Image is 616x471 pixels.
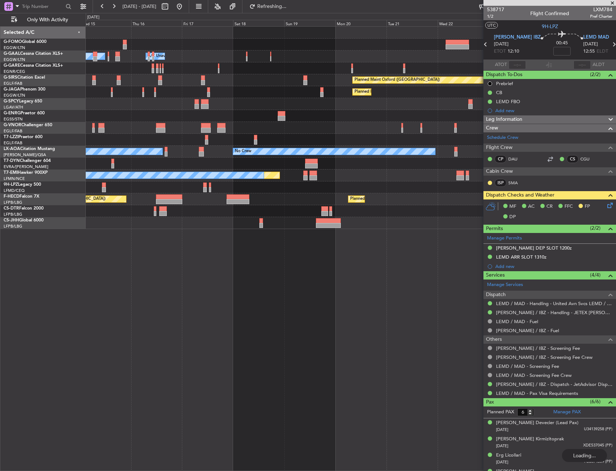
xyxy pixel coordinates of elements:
[4,87,20,92] span: G-JAGA
[580,156,597,162] a: CGU
[486,115,522,124] span: Leg Information
[496,309,612,316] a: [PERSON_NAME] / IBZ - Handling - JETEX [PERSON_NAME]
[553,409,581,416] a: Manage PAX
[496,419,579,427] div: [PERSON_NAME] Devecier (Lead Pax)
[590,6,612,13] span: LXM784
[4,99,42,104] a: G-SPCYLegacy 650
[246,1,289,12] button: Refreshing...
[4,152,46,158] a: [PERSON_NAME]/QSA
[4,182,41,187] a: 9H-LPZLegacy 500
[496,345,580,351] a: [PERSON_NAME] / IBZ - Screening Fee
[4,200,22,205] a: LFPB/LBG
[4,52,63,56] a: G-GAALCessna Citation XLS+
[284,20,335,26] div: Sun 19
[496,80,513,87] div: Prebrief
[354,87,468,97] div: Planned Maint [GEOGRAPHIC_DATA] ([GEOGRAPHIC_DATA])
[87,14,99,21] div: [DATE]
[4,147,55,151] a: LX-AOACitation Mustang
[4,159,51,163] a: T7-DYNChallenger 604
[487,13,504,19] span: 1/2
[4,194,39,199] a: F-HECDFalcon 7X
[122,3,156,10] span: [DATE] - [DATE]
[4,123,52,127] a: G-VNORChallenger 650
[508,156,525,162] a: DAU
[487,409,514,416] label: Planned PAX
[530,10,569,17] div: Flight Confirmed
[496,363,559,369] a: LEMD / MAD - Screening Fee
[583,443,612,449] span: XDE537045 (PP)
[487,235,522,242] a: Manage Permits
[438,20,489,26] div: Wed 22
[496,327,559,334] a: [PERSON_NAME] / IBZ - Fuel
[583,34,609,41] span: LEMD MAD
[4,159,20,163] span: T7-DYN
[131,20,182,26] div: Thu 16
[495,61,507,69] span: ATOT
[487,6,504,13] span: 538717
[4,171,18,175] span: T7-EMI
[4,212,22,217] a: LFPB/LBG
[182,20,233,26] div: Fri 17
[496,427,508,432] span: [DATE]
[528,203,535,210] span: AC
[496,245,572,251] div: [PERSON_NAME] DEP SLOT 1200z
[495,107,612,114] div: Add new
[4,93,25,98] a: EGGW/LTN
[4,128,22,134] a: EGLF/FAB
[487,134,518,141] a: Schedule Crew
[508,180,525,186] a: SMA
[590,224,601,232] span: (2/2)
[4,194,19,199] span: F-HECD
[4,69,25,74] a: EGNR/CEG
[4,52,20,56] span: G-GAAL
[486,335,502,344] span: Others
[4,140,22,146] a: EGLF/FAB
[4,87,45,92] a: G-JAGAPhenom 300
[542,23,558,30] span: 9H-LPZ
[354,75,440,85] div: Planned Maint Oxford ([GEOGRAPHIC_DATA])
[80,20,131,26] div: Wed 15
[4,135,18,139] span: T7-LZZI
[564,203,573,210] span: FFC
[4,218,19,223] span: CS-JHH
[495,155,506,163] div: CP
[509,203,516,210] span: MF
[496,459,508,465] span: [DATE]
[4,75,45,80] a: G-SIRSCitation Excel
[4,147,20,151] span: LX-AOA
[4,171,48,175] a: T7-EMIHawker 900XP
[8,14,78,26] button: Only With Activity
[4,116,23,122] a: EGSS/STN
[4,81,22,86] a: EGLF/FAB
[590,13,612,19] span: Pref Charter
[496,254,546,260] div: LEMD ARR SLOT 1310z
[496,318,538,325] a: LEMD / MAD - Fuel
[4,105,23,110] a: LGAV/ATH
[486,398,494,406] span: Pax
[4,45,25,50] a: EGGW/LTN
[496,436,564,443] div: [PERSON_NAME] Kirmizitoprak
[508,48,519,55] span: 12:10
[4,182,18,187] span: 9H-LPZ
[495,179,506,187] div: ISP
[335,20,387,26] div: Mon 20
[4,176,25,181] a: LFMN/NCE
[233,20,284,26] div: Sat 18
[4,218,44,223] a: CS-JHHGlobal 6000
[509,61,526,69] input: --:--
[4,164,48,170] a: EVRA/[PERSON_NAME]
[257,4,287,9] span: Refreshing...
[496,89,502,96] div: CB
[486,124,498,132] span: Crew
[494,48,506,55] span: ETOT
[496,390,578,396] a: LEMD / MAD - Pax Visa Requirements
[546,203,553,210] span: CR
[496,452,521,459] div: Erg Licollari
[4,57,25,62] a: EGGW/LTN
[4,224,22,229] a: LFPB/LBG
[235,146,251,157] div: No Crew
[496,354,593,360] a: [PERSON_NAME] / IBZ - Screening Fee Crew
[486,167,513,176] span: Cabin Crew
[590,398,601,405] span: (6/6)
[4,206,44,211] a: CS-DTRFalcon 2000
